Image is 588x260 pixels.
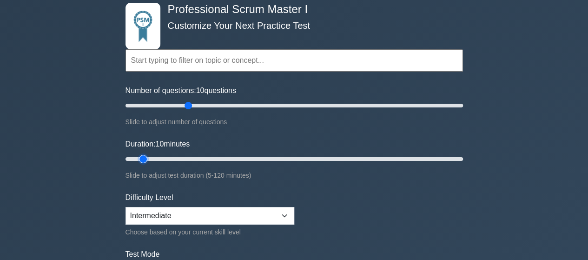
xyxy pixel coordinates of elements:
[196,87,205,94] span: 10
[126,249,463,260] label: Test Mode
[164,3,417,16] h4: Professional Scrum Master I
[126,85,236,96] label: Number of questions: questions
[126,49,463,72] input: Start typing to filter on topic or concept...
[126,192,173,203] label: Difficulty Level
[155,140,164,148] span: 10
[126,139,190,150] label: Duration: minutes
[126,170,463,181] div: Slide to adjust test duration (5-120 minutes)
[126,116,463,127] div: Slide to adjust number of questions
[126,227,294,238] div: Choose based on your current skill level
